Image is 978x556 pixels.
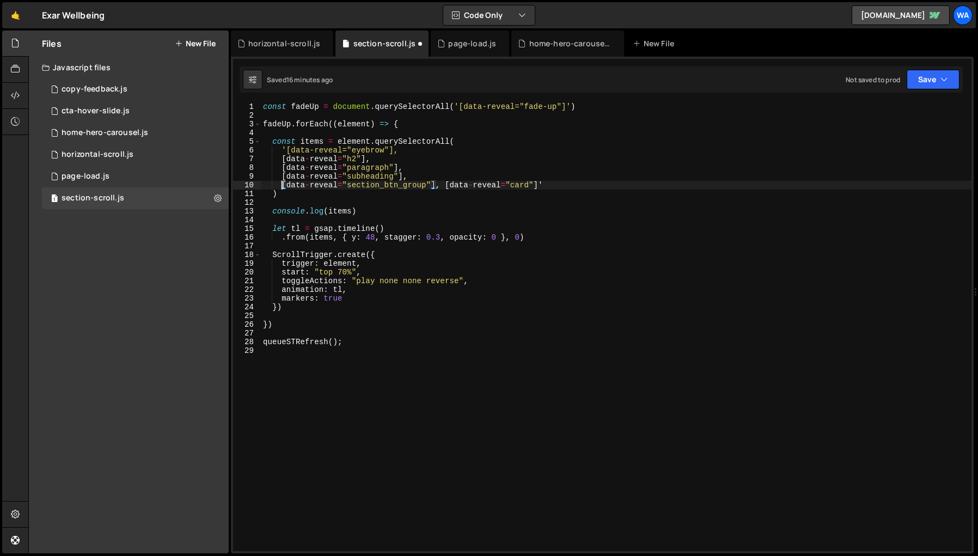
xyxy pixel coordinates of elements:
[42,100,229,122] div: 16122/44019.js
[233,285,261,294] div: 22
[233,129,261,137] div: 4
[233,294,261,303] div: 23
[233,155,261,163] div: 7
[233,277,261,285] div: 21
[233,190,261,198] div: 11
[233,181,261,190] div: 10
[448,38,496,49] div: page-load.js
[233,137,261,146] div: 5
[233,163,261,172] div: 8
[233,303,261,311] div: 24
[633,38,679,49] div: New File
[953,5,973,25] a: wa
[42,122,229,144] div: 16122/43585.js
[443,5,535,25] button: Code Only
[267,75,333,84] div: Saved
[233,111,261,120] div: 2
[233,346,261,355] div: 29
[248,38,320,49] div: horizontal-scroll.js
[233,329,261,338] div: 27
[42,78,229,100] div: 16122/43314.js
[51,195,58,204] span: 1
[233,233,261,242] div: 16
[846,75,900,84] div: Not saved to prod
[2,2,29,28] a: 🤙
[233,268,261,277] div: 20
[233,338,261,346] div: 28
[233,207,261,216] div: 13
[175,39,216,48] button: New File
[907,70,959,89] button: Save
[42,9,105,22] div: Exar Wellbeing
[233,320,261,329] div: 26
[233,250,261,259] div: 18
[29,57,229,78] div: Javascript files
[233,224,261,233] div: 15
[233,259,261,268] div: 19
[62,172,109,181] div: page-load.js
[42,187,229,209] div: section-scroll.js
[353,38,416,49] div: section-scroll.js
[62,150,133,160] div: horizontal-scroll.js
[62,106,130,116] div: cta-hover-slide.js
[233,102,261,111] div: 1
[233,120,261,129] div: 3
[233,311,261,320] div: 25
[42,144,229,166] div: horizontal-scroll.js
[529,38,611,49] div: home-hero-carousel.js
[233,146,261,155] div: 6
[62,84,127,94] div: copy-feedback.js
[233,242,261,250] div: 17
[233,172,261,181] div: 9
[233,216,261,224] div: 14
[62,193,124,203] div: section-scroll.js
[42,166,229,187] div: 16122/44105.js
[852,5,950,25] a: [DOMAIN_NAME]
[42,38,62,50] h2: Files
[233,198,261,207] div: 12
[62,128,148,138] div: home-hero-carousel.js
[286,75,333,84] div: 16 minutes ago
